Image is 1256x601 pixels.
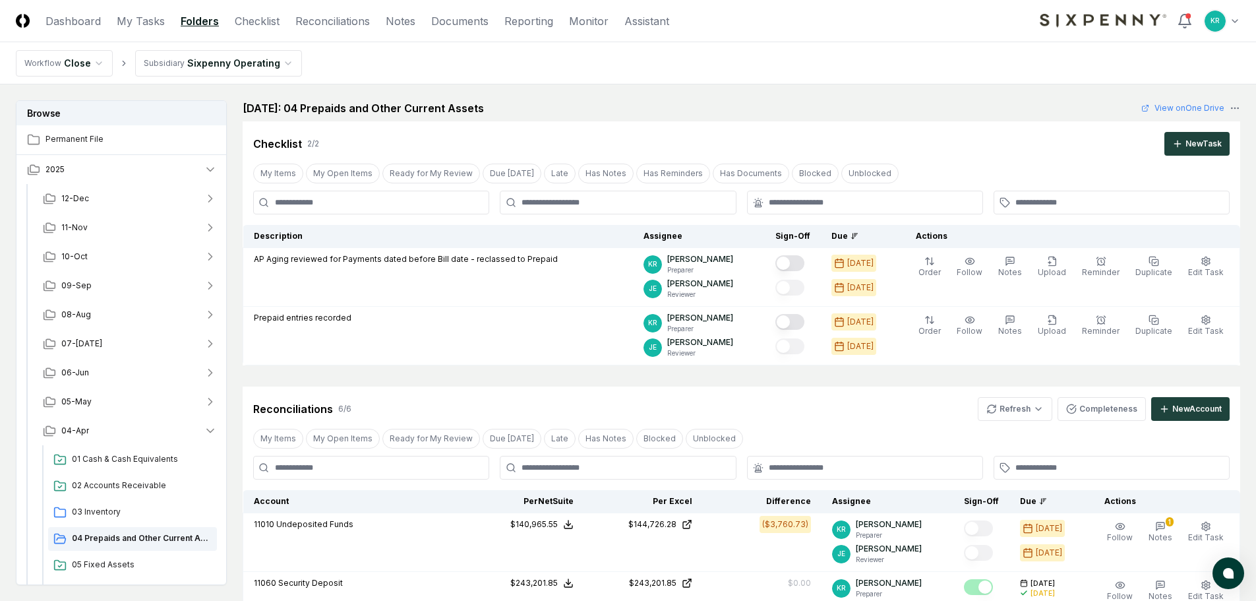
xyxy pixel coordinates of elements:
[1036,547,1062,559] div: [DATE]
[856,543,922,555] p: [PERSON_NAME]
[386,13,415,29] a: Notes
[916,253,943,281] button: Order
[504,13,553,29] a: Reporting
[253,401,333,417] div: Reconciliations
[465,490,584,513] th: Per NetSuite
[775,255,804,271] button: Mark complete
[61,309,91,321] span: 08-Aug
[1031,579,1055,588] span: [DATE]
[32,358,227,387] button: 06-Jun
[595,577,692,589] a: $243,201.85
[1211,16,1220,26] span: KR
[792,164,839,183] button: Blocked
[713,164,789,183] button: Has Documents
[1141,102,1224,114] a: View onOne Drive
[1185,138,1222,150] div: New Task
[61,193,89,205] span: 12-Dec
[667,348,733,358] p: Reviewer
[1035,253,1069,281] button: Upload
[1038,326,1066,336] span: Upload
[633,225,765,248] th: Assignee
[841,164,899,183] button: Unblocked
[276,519,353,529] span: Undeposited Funds
[306,164,380,183] button: My Open Items
[295,13,370,29] a: Reconciliations
[636,164,710,183] button: Has Reminders
[16,155,227,184] button: 2025
[254,312,351,324] p: Prepaid entries recorded
[72,453,212,465] span: 01 Cash & Cash Equivalents
[61,396,92,408] span: 05-May
[32,242,227,271] button: 10-Oct
[996,253,1025,281] button: Notes
[1188,326,1224,336] span: Edit Task
[856,555,922,565] p: Reviewer
[954,253,985,281] button: Follow
[1031,588,1055,598] div: [DATE]
[628,519,676,530] div: $144,726.28
[856,519,922,530] p: [PERSON_NAME]
[822,490,953,513] th: Assignee
[1038,267,1066,277] span: Upload
[48,554,217,577] a: 05 Fixed Assets
[306,429,380,449] button: My Open Items
[667,278,733,290] p: [PERSON_NAME]
[1185,519,1226,546] button: Edit Task
[48,501,217,524] a: 03 Inventory
[703,490,822,513] th: Difference
[243,225,634,248] th: Description
[72,506,212,518] span: 03 Inventory
[847,257,874,269] div: [DATE]
[775,280,804,296] button: Mark complete
[837,583,846,593] span: KR
[144,57,185,69] div: Subsidiary
[964,545,993,561] button: Mark complete
[1149,532,1172,542] span: Notes
[510,577,558,589] div: $243,201.85
[667,336,733,348] p: [PERSON_NAME]
[1082,326,1120,336] span: Reminder
[16,101,226,125] h3: Browse
[1079,312,1122,340] button: Reminder
[253,429,303,449] button: My Items
[998,267,1022,277] span: Notes
[32,329,227,358] button: 07-[DATE]
[1079,253,1122,281] button: Reminder
[856,577,922,589] p: [PERSON_NAME]
[667,324,733,334] p: Preparer
[61,338,102,350] span: 07-[DATE]
[916,312,943,340] button: Order
[307,138,319,150] div: 2 / 2
[61,280,92,292] span: 09-Sep
[61,425,89,437] span: 04-Apr
[847,316,874,328] div: [DATE]
[847,340,874,352] div: [DATE]
[32,184,227,213] button: 12-Dec
[32,271,227,300] button: 09-Sep
[544,164,576,183] button: Late
[483,164,541,183] button: Due Today
[1151,397,1230,421] button: NewAccount
[1188,591,1224,601] span: Edit Task
[918,326,941,336] span: Order
[61,222,88,234] span: 11-Nov
[1203,9,1227,33] button: KR
[45,164,65,175] span: 2025
[964,579,993,595] button: Mark complete
[278,578,343,588] span: Security Deposit
[1188,267,1224,277] span: Edit Task
[1133,312,1175,340] button: Duplicate
[544,429,576,449] button: Late
[16,125,227,154] a: Permanent File
[1185,253,1226,281] button: Edit Task
[1149,591,1172,601] span: Notes
[954,312,985,340] button: Follow
[253,136,302,152] div: Checklist
[996,312,1025,340] button: Notes
[16,50,302,77] nav: breadcrumb
[636,429,683,449] button: Blocked
[648,318,657,328] span: KR
[856,589,922,599] p: Preparer
[1188,532,1224,542] span: Edit Task
[61,251,88,263] span: 10-Oct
